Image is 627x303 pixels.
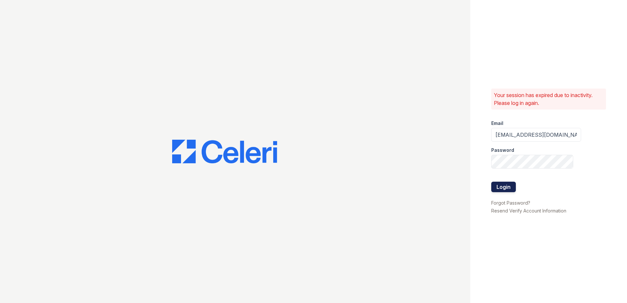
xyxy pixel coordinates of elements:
[491,208,566,213] a: Resend Verify Account Information
[491,120,503,127] label: Email
[172,140,277,163] img: CE_Logo_Blue-a8612792a0a2168367f1c8372b55b34899dd931a85d93a1a3d3e32e68fde9ad4.png
[491,200,530,206] a: Forgot Password?
[494,91,603,107] p: Your session has expired due to inactivity. Please log in again.
[491,147,514,153] label: Password
[491,182,516,192] button: Login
